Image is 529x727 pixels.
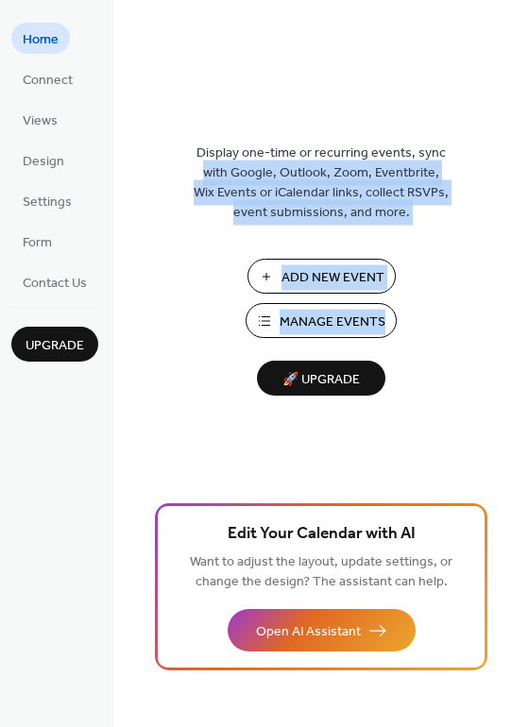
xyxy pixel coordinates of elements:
button: Open AI Assistant [228,609,416,651]
span: Design [23,152,64,172]
span: Settings [23,193,72,212]
span: Views [23,111,58,131]
span: Want to adjust the layout, update settings, or change the design? The assistant can help. [190,549,452,595]
button: Upgrade [11,327,98,362]
a: Contact Us [11,266,98,297]
span: Edit Your Calendar with AI [228,521,416,548]
span: Open AI Assistant [256,622,361,642]
span: Add New Event [282,268,384,288]
span: Manage Events [280,313,385,332]
a: Home [11,23,70,54]
span: Connect [23,71,73,91]
span: Display one-time or recurring events, sync with Google, Outlook, Zoom, Eventbrite, Wix Events or ... [194,144,449,223]
a: Views [11,104,69,135]
a: Settings [11,185,83,216]
span: Home [23,30,59,50]
button: 🚀 Upgrade [257,361,385,396]
button: Add New Event [247,259,396,294]
span: Contact Us [23,274,87,294]
button: Manage Events [246,303,397,338]
a: Connect [11,63,84,94]
span: Upgrade [26,336,84,356]
span: 🚀 Upgrade [268,367,374,393]
a: Design [11,144,76,176]
span: Form [23,233,52,253]
a: Form [11,226,63,257]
